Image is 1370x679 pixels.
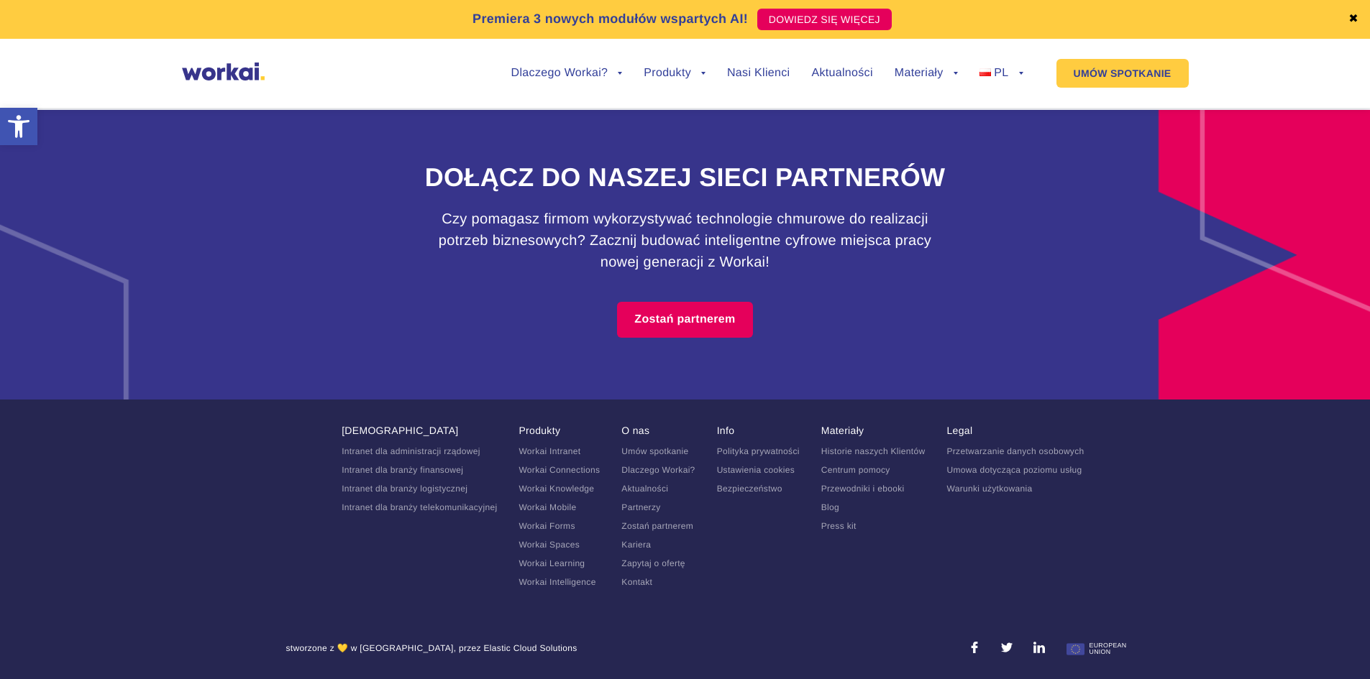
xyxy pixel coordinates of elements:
[946,446,1084,456] a: Przetwarzanie danych osobowych
[1348,14,1358,25] a: ✖
[994,67,1008,79] span: PL
[621,502,660,512] a: Partnerzy
[946,465,1082,475] a: Umowa dotycząca poziomu usług
[821,484,905,494] a: Przewodniki i ebooki
[472,9,748,29] p: Premiera 3 nowych modułów wspartych AI!
[821,465,890,475] a: Centrum pomocy
[644,68,705,79] a: Produkty
[519,484,594,494] a: Workai Knowledge
[342,484,467,494] a: Intranet dla branży logistycznej
[895,68,958,79] a: Materiały
[621,577,652,587] a: Kontakt
[286,642,577,661] div: stworzone z 💛 w [GEOGRAPHIC_DATA], przez Elastic Cloud Solutions
[519,465,600,475] a: Workai Connections
[617,302,752,338] a: Zostań partnerem
[727,68,790,79] a: Nasi Klienci
[621,484,668,494] a: Aktualności
[821,521,857,531] a: Press kit
[621,446,688,456] a: Umów spotkanie
[717,425,735,436] a: Info
[821,446,926,456] a: Historie naszych Klientów
[821,425,864,436] a: Materiały
[519,558,585,568] a: Workai Learning
[519,577,595,587] a: Workai Intelligence
[434,208,937,273] h3: Czy pomagasz firmom wykorzystywać technologie chmurowe do realizacji potrzeb biznesowych? Zacznij...
[946,484,1032,494] a: Warunki użytkowania
[717,465,795,475] a: Ustawienia cookies
[717,446,800,456] a: Polityka prywatności
[621,540,651,550] a: Kariera
[621,558,685,568] a: Zapytaj o ofertę
[519,425,560,436] a: Produkty
[519,540,580,550] a: Workai Spaces
[342,425,458,436] a: [DEMOGRAPHIC_DATA]
[1056,59,1189,88] a: UMÓW SPOTKANIE
[621,521,693,531] a: Zostań partnerem
[519,521,575,531] a: Workai Forms
[621,465,695,475] a: Dlaczego Workai?
[286,160,1084,195] h2: Dołącz do naszej sieci partnerów
[717,484,782,494] a: Bezpieczeństwo
[811,68,872,79] a: Aktualności
[757,9,892,30] a: DOWIEDZ SIĘ WIĘCEJ
[342,502,497,512] a: Intranet dla branży telekomunikacyjnej
[511,68,623,79] a: Dlaczego Workai?
[621,425,649,436] a: O nas
[342,446,480,456] a: Intranet dla administracji rządowej
[946,425,972,436] a: Legal
[519,502,576,512] a: Workai Mobile
[821,502,839,512] a: Blog
[519,446,580,456] a: Workai Intranet
[342,465,463,475] a: Intranet dla branży finansowej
